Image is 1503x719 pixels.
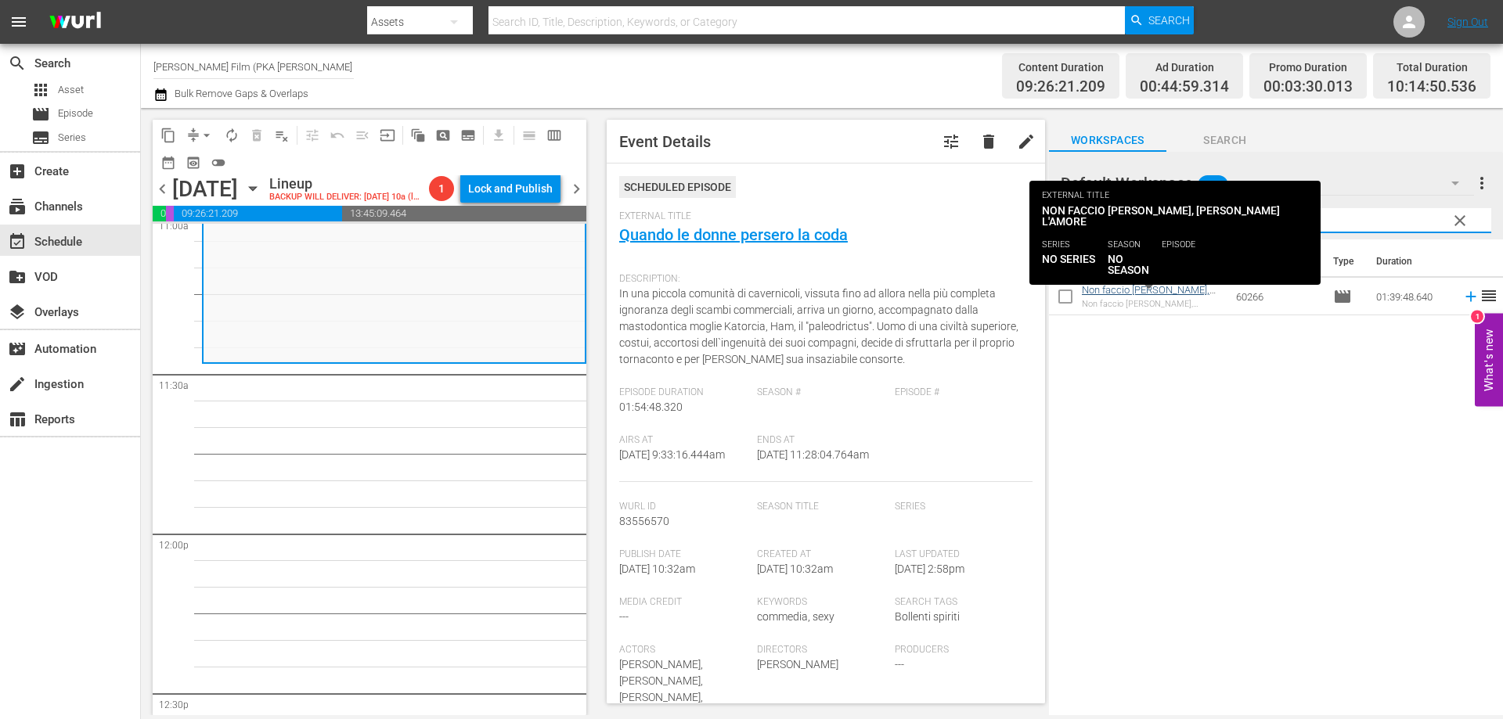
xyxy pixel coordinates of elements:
[1198,168,1227,201] span: 345
[511,120,542,150] span: Day Calendar View
[199,128,214,143] span: arrow_drop_down
[153,179,172,199] span: chevron_left
[1061,161,1474,205] div: Default Workspace
[619,401,683,413] span: 01:54:48.320
[460,128,476,143] span: subtitles_outlined
[1480,286,1498,305] span: reorder
[757,501,887,513] span: Season Title
[1324,239,1367,283] th: Type
[274,128,290,143] span: playlist_remove_outlined
[619,287,1018,365] span: In una piccola comunità di cavernicoli, vissuta fino ad allora nella più completa ignoranza degli...
[269,192,423,203] div: BACKUP WILL DELIVER: [DATE] 10a (local)
[468,174,553,203] div: Lock and Publish
[1387,56,1476,78] div: Total Duration
[1140,56,1229,78] div: Ad Duration
[8,54,27,73] span: Search
[942,132,961,151] span: Customize Event
[619,273,1025,286] span: Description:
[8,268,27,286] span: VOD
[757,386,887,399] span: Season #
[31,128,50,147] span: Series
[1462,288,1480,305] svg: Add to Schedule
[160,155,176,171] span: date_range_outlined
[1007,123,1045,160] button: edit
[895,644,1025,656] span: Producers
[31,81,50,99] span: Asset
[1082,299,1224,309] div: Non faccio [PERSON_NAME], [PERSON_NAME] l'amore
[757,434,887,447] span: Ends At
[1263,56,1353,78] div: Promo Duration
[1451,211,1469,230] span: clear
[1016,56,1105,78] div: Content Duration
[619,225,848,244] a: Quando le donne persero la coda
[979,132,998,151] span: delete
[181,123,219,148] span: Remove Gaps & Overlaps
[1148,6,1190,34] span: Search
[181,150,206,175] span: View Backup
[375,123,400,148] span: Update Metadata from Key Asset
[1125,6,1194,34] button: Search
[1049,131,1166,150] span: Workspaces
[932,123,970,160] button: tune
[8,410,27,429] span: Reports
[757,610,834,623] span: commedia, sexy
[757,548,887,561] span: Created At
[342,206,586,221] span: 13:45:09.464
[1447,207,1472,232] button: clear
[172,176,238,202] div: [DATE]
[1082,239,1228,283] th: Title
[8,197,27,216] span: Channels
[757,644,887,656] span: Directors
[619,610,629,623] span: ---
[546,128,562,143] span: calendar_view_week_outlined
[8,340,27,358] span: movie_filter
[456,123,481,148] span: Create Series Block
[895,563,964,575] span: [DATE] 2:58pm
[757,448,869,461] span: [DATE] 11:28:04.764am
[269,175,423,192] div: Lineup
[619,515,669,527] span: 83556570
[1387,78,1476,96] span: 10:14:50.536
[186,155,201,171] span: preview_outlined
[294,120,325,150] span: Customize Events
[8,232,27,251] span: Schedule
[429,182,454,195] span: 1
[542,123,567,148] span: Week Calendar View
[1263,78,1353,96] span: 00:03:30.013
[1370,278,1456,315] td: 01:39:48.640
[619,434,749,447] span: Airs At
[58,82,84,98] span: Asset
[31,105,50,124] span: Episode
[1475,313,1503,406] button: Open Feedback Widget
[269,123,294,148] span: Clear Lineup
[1472,164,1491,202] button: more_vert
[58,106,93,121] span: Episode
[1166,131,1284,150] span: Search
[153,206,166,221] span: 00:44:59.314
[895,386,1025,399] span: Episode #
[757,596,887,609] span: Keywords
[219,123,244,148] span: Loop Content
[895,596,1025,609] span: Search Tags
[1367,239,1461,283] th: Duration
[211,155,226,171] span: toggle_off
[895,658,904,670] span: ---
[619,563,695,575] span: [DATE] 10:32am
[1016,78,1105,96] span: 09:26:21.209
[1472,174,1491,192] span: more_vert
[895,610,960,623] span: Bollenti spiriti
[1447,16,1488,28] a: Sign Out
[400,120,431,150] span: Refresh All Search Blocks
[350,123,375,148] span: Fill episodes with ad slates
[156,150,181,175] span: Month Calendar View
[970,123,1007,160] button: delete
[174,206,341,221] span: 09:26:21.209
[8,375,27,394] span: Ingestion
[206,150,231,175] span: 24 hours Lineup View is OFF
[619,176,736,198] div: Scheduled Episode
[9,13,28,31] span: menu
[460,174,560,203] button: Lock and Publish
[8,162,27,181] span: Create
[1140,78,1229,96] span: 00:44:59.314
[619,644,749,656] span: Actors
